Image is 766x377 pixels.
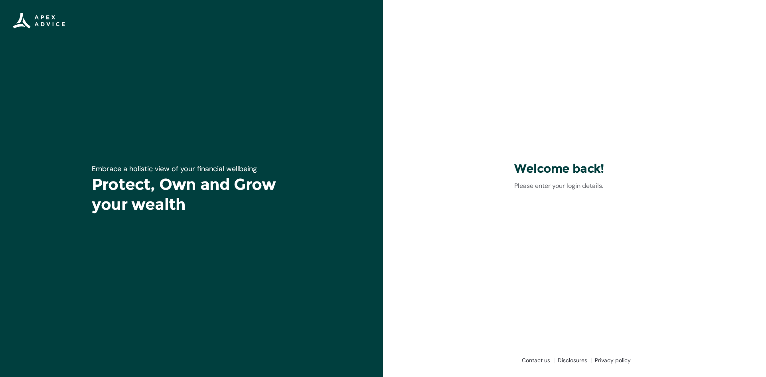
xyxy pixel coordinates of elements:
[92,164,257,174] span: Embrace a holistic view of your financial wellbeing
[92,174,291,214] h1: Protect, Own and Grow your wealth
[519,356,555,364] a: Contact us
[592,356,631,364] a: Privacy policy
[13,13,65,29] img: Apex Advice Group
[555,356,592,364] a: Disclosures
[514,161,635,176] h3: Welcome back!
[514,181,635,191] p: Please enter your login details.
